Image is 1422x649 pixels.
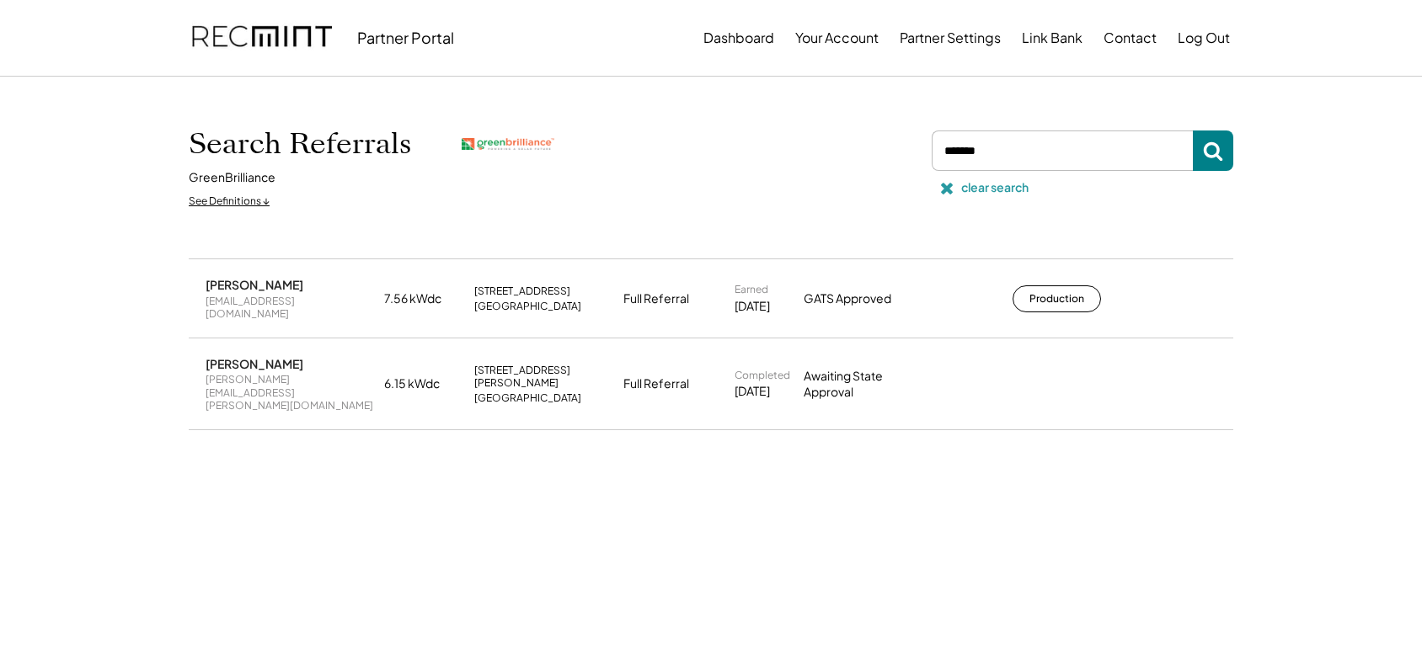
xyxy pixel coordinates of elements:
div: [GEOGRAPHIC_DATA] [474,300,581,313]
div: [PERSON_NAME][EMAIL_ADDRESS][PERSON_NAME][DOMAIN_NAME] [206,373,374,412]
div: [GEOGRAPHIC_DATA] [474,391,581,405]
button: Production [1013,285,1101,312]
div: See Definitions ↓ [189,194,270,209]
button: Link Bank [1022,21,1083,55]
button: Partner Settings [900,21,1001,55]
div: [PERSON_NAME] [206,277,303,292]
button: Dashboard [703,21,774,55]
div: Completed [735,369,790,382]
button: Your Account [795,21,879,55]
div: [STREET_ADDRESS][PERSON_NAME] [474,364,613,390]
div: Earned [735,283,768,296]
button: Contact [1104,21,1157,55]
div: [PERSON_NAME] [206,356,303,371]
div: Full Referral [623,290,689,307]
div: Full Referral [623,375,689,392]
button: Log Out [1178,21,1230,55]
div: Partner Portal [357,28,454,47]
img: recmint-logotype%403x.png [192,9,332,66]
div: GATS Approved [804,290,930,307]
div: [DATE] [735,383,770,400]
div: Awaiting State Approval [804,368,930,401]
div: GreenBrilliance [189,169,275,186]
img: greenbrilliance.png [462,138,554,151]
div: 7.56 kWdc [384,290,464,307]
div: 6.15 kWdc [384,375,464,392]
h1: Search Referrals [189,126,411,162]
div: [STREET_ADDRESS] [474,285,570,298]
div: clear search [961,179,1029,196]
div: [DATE] [735,298,770,315]
div: [EMAIL_ADDRESS][DOMAIN_NAME] [206,295,374,321]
